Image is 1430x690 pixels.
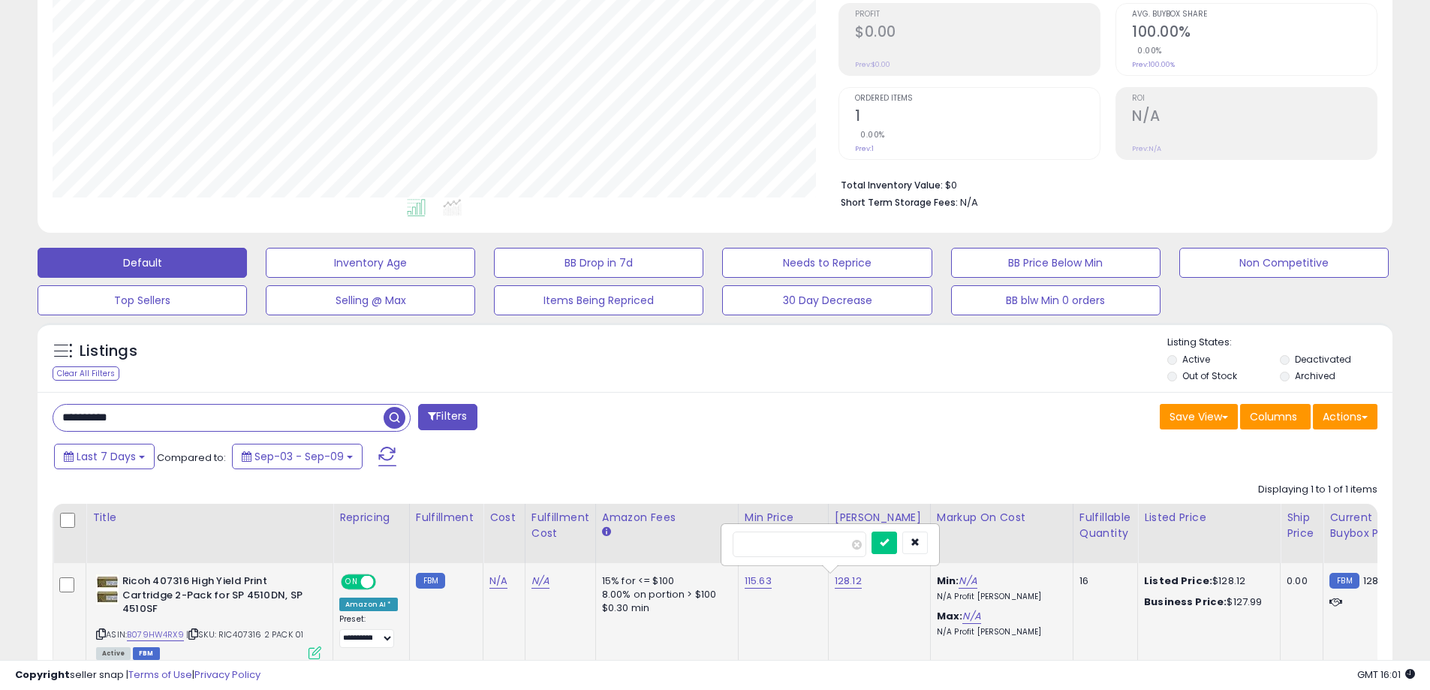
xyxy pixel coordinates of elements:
[266,248,475,278] button: Inventory Age
[1144,574,1269,588] div: $128.12
[1250,409,1297,424] span: Columns
[339,598,398,611] div: Amazon AI *
[951,248,1161,278] button: BB Price Below Min
[339,614,398,648] div: Preset:
[855,11,1100,19] span: Profit
[745,510,822,526] div: Min Price
[157,450,226,465] span: Compared to:
[80,341,137,362] h5: Listings
[1182,369,1237,382] label: Out of Stock
[937,574,959,588] b: Min:
[342,576,361,589] span: ON
[416,510,477,526] div: Fulfillment
[960,195,978,209] span: N/A
[489,510,519,526] div: Cost
[1363,574,1390,588] span: 128.12
[962,609,980,624] a: N/A
[1240,404,1311,429] button: Columns
[937,510,1067,526] div: Markup on Cost
[122,574,305,620] b: Ricoh 407316 High Yield Print Cartridge 2-Pack for SP 4510DN, SP 4510SF
[951,285,1161,315] button: BB blw Min 0 orders
[1132,23,1377,44] h2: 100.00%
[1132,95,1377,103] span: ROI
[855,144,874,153] small: Prev: 1
[1329,573,1359,589] small: FBM
[1132,60,1175,69] small: Prev: 100.00%
[194,667,260,682] a: Privacy Policy
[855,23,1100,44] h2: $0.00
[841,175,1366,193] li: $0
[92,510,327,526] div: Title
[374,576,398,589] span: OFF
[1295,369,1335,382] label: Archived
[745,574,772,589] a: 115.63
[38,248,247,278] button: Default
[15,667,70,682] strong: Copyright
[1144,574,1212,588] b: Listed Price:
[602,588,727,601] div: 8.00% on portion > $100
[418,404,477,430] button: Filters
[1132,45,1162,56] small: 0.00%
[254,449,344,464] span: Sep-03 - Sep-09
[1144,595,1269,609] div: $127.99
[15,668,260,682] div: seller snap | |
[186,628,303,640] span: | SKU: RIC407316 2 PACK 01
[722,285,932,315] button: 30 Day Decrease
[937,609,963,623] b: Max:
[128,667,192,682] a: Terms of Use
[53,366,119,381] div: Clear All Filters
[1144,595,1227,609] b: Business Price:
[77,449,136,464] span: Last 7 Days
[339,510,403,526] div: Repricing
[1357,667,1415,682] span: 2025-09-17 16:01 GMT
[1179,248,1389,278] button: Non Competitive
[835,510,924,526] div: [PERSON_NAME]
[1079,510,1131,541] div: Fulfillable Quantity
[602,574,727,588] div: 15% for <= $100
[531,574,549,589] a: N/A
[855,95,1100,103] span: Ordered Items
[266,285,475,315] button: Selling @ Max
[835,574,862,589] a: 128.12
[1144,510,1274,526] div: Listed Price
[937,592,1061,602] p: N/A Profit [PERSON_NAME]
[855,60,890,69] small: Prev: $0.00
[1287,574,1311,588] div: 0.00
[416,573,445,589] small: FBM
[1182,353,1210,366] label: Active
[1287,510,1317,541] div: Ship Price
[489,574,507,589] a: N/A
[38,285,247,315] button: Top Sellers
[1079,574,1126,588] div: 16
[96,574,119,604] img: 51irT8AwEEL._SL40_.jpg
[1132,11,1377,19] span: Avg. Buybox Share
[841,196,958,209] b: Short Term Storage Fees:
[1313,404,1377,429] button: Actions
[937,627,1061,637] p: N/A Profit [PERSON_NAME]
[602,510,732,526] div: Amazon Fees
[722,248,932,278] button: Needs to Reprice
[1329,510,1407,541] div: Current Buybox Price
[930,504,1073,563] th: The percentage added to the cost of goods (COGS) that forms the calculator for Min & Max prices.
[1295,353,1351,366] label: Deactivated
[1160,404,1238,429] button: Save View
[127,628,184,641] a: B079HW4RX9
[855,107,1100,128] h2: 1
[494,285,703,315] button: Items Being Repriced
[54,444,155,469] button: Last 7 Days
[602,601,727,615] div: $0.30 min
[1132,144,1161,153] small: Prev: N/A
[494,248,703,278] button: BB Drop in 7d
[232,444,363,469] button: Sep-03 - Sep-09
[959,574,977,589] a: N/A
[1132,107,1377,128] h2: N/A
[841,179,943,191] b: Total Inventory Value:
[531,510,589,541] div: Fulfillment Cost
[1258,483,1377,497] div: Displaying 1 to 1 of 1 items
[602,526,611,539] small: Amazon Fees.
[1167,336,1392,350] p: Listing States:
[855,129,885,140] small: 0.00%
